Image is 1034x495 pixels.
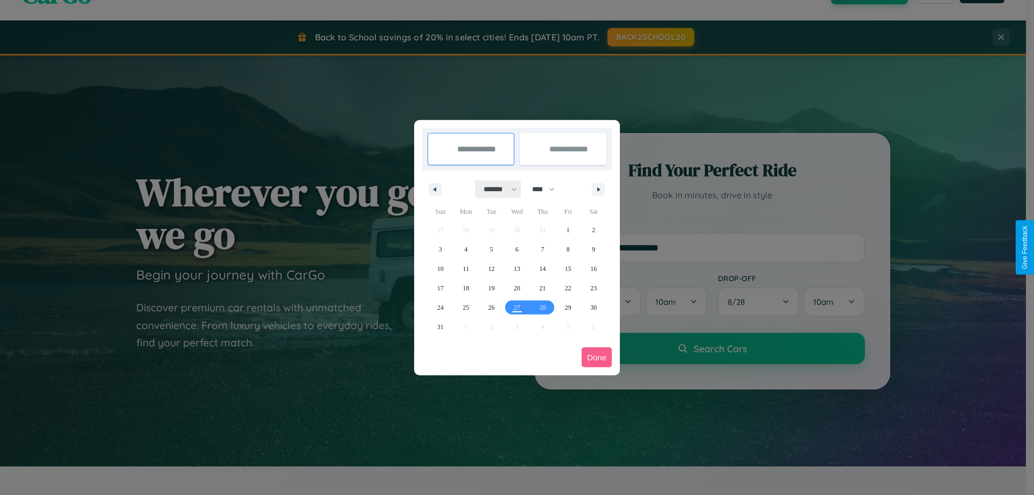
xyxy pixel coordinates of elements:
[428,203,453,220] span: Sun
[581,278,606,298] button: 23
[582,347,612,367] button: Done
[437,259,444,278] span: 10
[488,259,495,278] span: 12
[479,203,504,220] span: Tue
[539,259,546,278] span: 14
[428,259,453,278] button: 10
[590,298,597,317] span: 30
[555,203,581,220] span: Fri
[504,203,529,220] span: Wed
[490,240,493,259] span: 5
[592,240,595,259] span: 9
[565,259,571,278] span: 15
[555,259,581,278] button: 15
[437,298,444,317] span: 24
[453,298,478,317] button: 25
[555,240,581,259] button: 8
[590,278,597,298] span: 23
[567,240,570,259] span: 8
[581,203,606,220] span: Sat
[479,259,504,278] button: 12
[463,278,469,298] span: 18
[453,278,478,298] button: 18
[514,278,520,298] span: 20
[504,240,529,259] button: 6
[439,240,442,259] span: 3
[565,278,571,298] span: 22
[479,298,504,317] button: 26
[504,278,529,298] button: 20
[530,203,555,220] span: Thu
[428,298,453,317] button: 24
[581,220,606,240] button: 2
[515,240,519,259] span: 6
[530,259,555,278] button: 14
[428,278,453,298] button: 17
[592,220,595,240] span: 2
[581,259,606,278] button: 16
[590,259,597,278] span: 16
[488,278,495,298] span: 19
[539,278,546,298] span: 21
[555,220,581,240] button: 1
[437,278,444,298] span: 17
[463,298,469,317] span: 25
[514,259,520,278] span: 13
[479,278,504,298] button: 19
[530,240,555,259] button: 7
[437,317,444,337] span: 31
[428,240,453,259] button: 3
[464,240,467,259] span: 4
[479,240,504,259] button: 5
[530,278,555,298] button: 21
[453,259,478,278] button: 11
[504,298,529,317] button: 27
[581,298,606,317] button: 30
[565,298,571,317] span: 29
[453,240,478,259] button: 4
[504,259,529,278] button: 13
[581,240,606,259] button: 9
[514,298,520,317] span: 27
[1021,226,1029,269] div: Give Feedback
[530,298,555,317] button: 28
[428,317,453,337] button: 31
[463,259,469,278] span: 11
[555,298,581,317] button: 29
[488,298,495,317] span: 26
[567,220,570,240] span: 1
[453,203,478,220] span: Mon
[541,240,544,259] span: 7
[539,298,546,317] span: 28
[555,278,581,298] button: 22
